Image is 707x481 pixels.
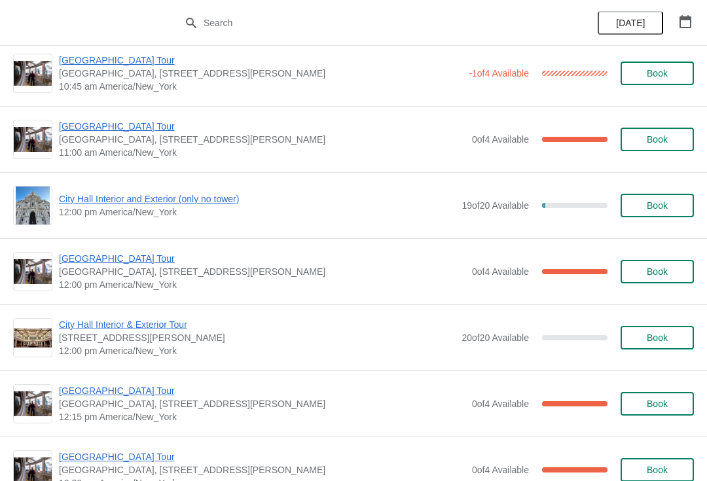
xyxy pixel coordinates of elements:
span: Book [647,266,668,277]
button: Book [621,260,694,283]
span: City Hall Interior and Exterior (only no tower) [59,192,455,205]
span: 12:00 pm America/New_York [59,205,455,219]
span: 0 of 4 Available [472,266,529,277]
input: Search [203,11,530,35]
img: City Hall Interior and Exterior (only no tower) | | 12:00 pm America/New_York [16,187,50,224]
span: [GEOGRAPHIC_DATA] Tour [59,384,465,397]
button: Book [621,326,694,349]
span: [GEOGRAPHIC_DATA] Tour [59,54,462,67]
img: City Hall Tower Tour | City Hall Visitor Center, 1400 John F Kennedy Boulevard Suite 121, Philade... [14,61,52,86]
button: Book [621,194,694,217]
span: 12:00 pm America/New_York [59,278,465,291]
span: City Hall Interior & Exterior Tour [59,318,455,331]
span: 10:45 am America/New_York [59,80,462,93]
span: 12:15 pm America/New_York [59,410,465,423]
button: Book [621,128,694,151]
span: 11:00 am America/New_York [59,146,465,159]
span: [GEOGRAPHIC_DATA] Tour [59,120,465,133]
span: -1 of 4 Available [469,68,529,79]
span: 20 of 20 Available [462,332,529,343]
span: 19 of 20 Available [462,200,529,211]
span: Book [647,134,668,145]
span: Book [647,68,668,79]
span: [GEOGRAPHIC_DATA], [STREET_ADDRESS][PERSON_NAME] [59,397,465,410]
span: 0 of 4 Available [472,134,529,145]
span: [STREET_ADDRESS][PERSON_NAME] [59,331,455,344]
span: [GEOGRAPHIC_DATA] Tour [59,450,465,463]
button: [DATE] [598,11,663,35]
img: City Hall Tower Tour | City Hall Visitor Center, 1400 John F Kennedy Boulevard Suite 121, Philade... [14,127,52,152]
span: [GEOGRAPHIC_DATA], [STREET_ADDRESS][PERSON_NAME] [59,67,462,80]
span: [DATE] [616,18,645,28]
span: [GEOGRAPHIC_DATA] Tour [59,252,465,265]
span: 0 of 4 Available [472,465,529,475]
span: [GEOGRAPHIC_DATA], [STREET_ADDRESS][PERSON_NAME] [59,463,465,476]
img: City Hall Tower Tour | City Hall Visitor Center, 1400 John F Kennedy Boulevard Suite 121, Philade... [14,259,52,285]
button: Book [621,62,694,85]
button: Book [621,392,694,416]
span: Book [647,332,668,343]
img: City Hall Tower Tour | City Hall Visitor Center, 1400 John F Kennedy Boulevard Suite 121, Philade... [14,391,52,417]
span: [GEOGRAPHIC_DATA], [STREET_ADDRESS][PERSON_NAME] [59,133,465,146]
span: 12:00 pm America/New_York [59,344,455,357]
span: [GEOGRAPHIC_DATA], [STREET_ADDRESS][PERSON_NAME] [59,265,465,278]
span: Book [647,465,668,475]
img: City Hall Interior & Exterior Tour | 1400 John F Kennedy Boulevard, Suite 121, Philadelphia, PA, ... [14,329,52,347]
span: Book [647,200,668,211]
span: Book [647,399,668,409]
span: 0 of 4 Available [472,399,529,409]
